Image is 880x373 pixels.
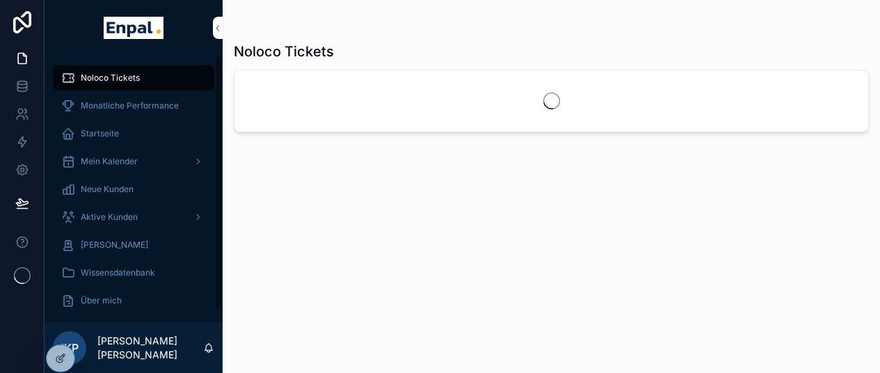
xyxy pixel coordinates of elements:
[53,288,214,313] a: Über mich
[53,260,214,285] a: Wissensdatenbank
[53,205,214,230] a: Aktive Kunden
[234,42,334,61] h1: Noloco Tickets
[53,121,214,146] a: Startseite
[81,239,148,251] span: [PERSON_NAME]
[53,232,214,257] a: [PERSON_NAME]
[81,128,119,139] span: Startseite
[81,295,122,306] span: Über mich
[104,17,163,39] img: App logo
[53,177,214,202] a: Neue Kunden
[61,340,79,356] span: IKP
[53,149,214,174] a: Mein Kalender
[53,93,214,118] a: Monatliche Performance
[81,72,140,84] span: Noloco Tickets
[81,184,134,195] span: Neue Kunden
[81,100,179,111] span: Monatliche Performance
[97,334,203,362] p: [PERSON_NAME] [PERSON_NAME]
[81,156,138,167] span: Mein Kalender
[81,212,138,223] span: Aktive Kunden
[81,267,155,278] span: Wissensdatenbank
[53,65,214,90] a: Noloco Tickets
[45,56,223,323] div: scrollable content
